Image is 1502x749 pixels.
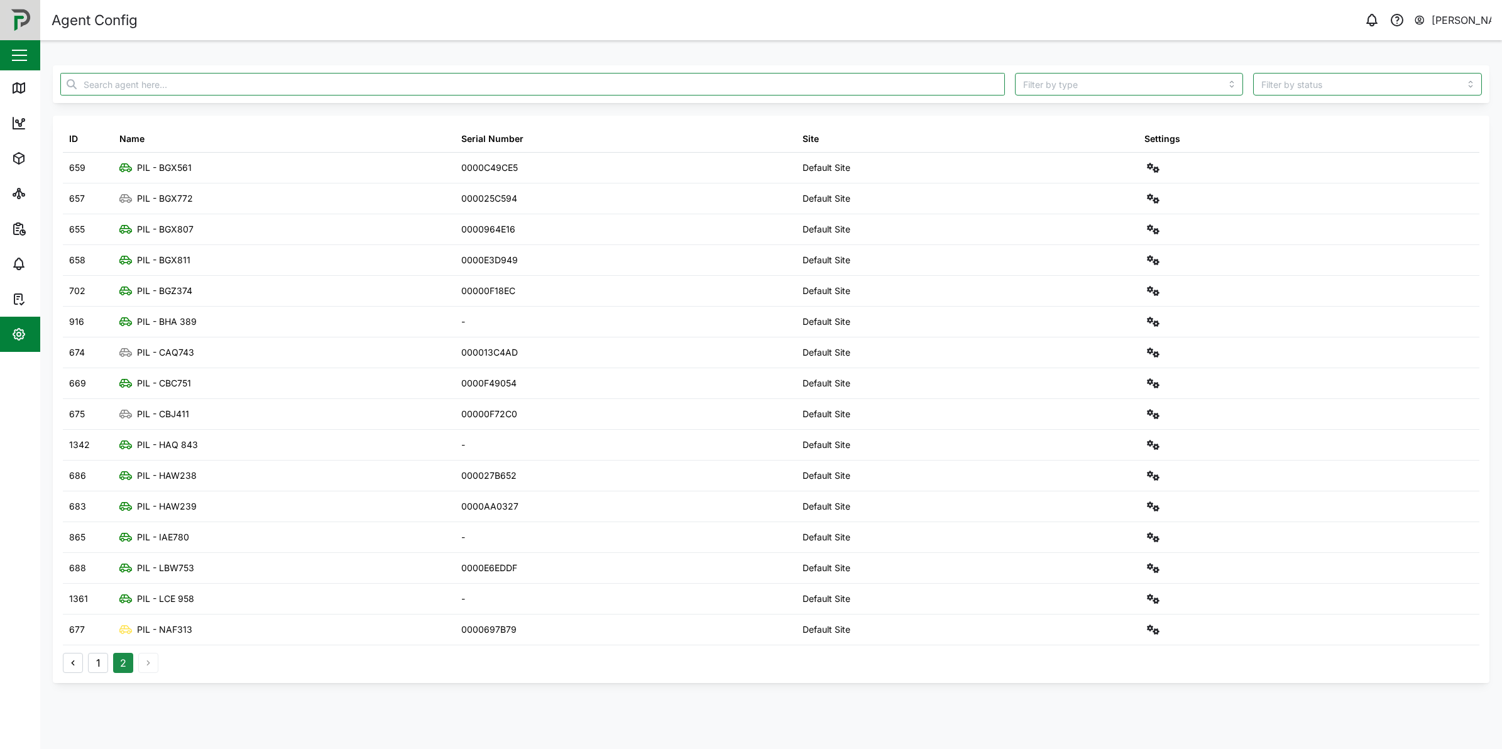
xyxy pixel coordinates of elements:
div: 686 [69,469,86,483]
button: 2 [113,653,133,673]
div: 669 [69,376,86,390]
div: PIL - CAQ743 [137,346,194,359]
div: PIL - BGX561 [137,161,192,175]
div: 0000E3D949 [461,253,518,267]
div: 677 [69,623,85,637]
div: PIL - HAW239 [137,500,197,513]
div: 683 [69,500,86,513]
div: - [461,530,465,544]
div: 00000F72C0 [461,407,517,421]
div: 688 [69,561,86,575]
div: 000025C594 [461,192,517,205]
div: Default Site [803,530,850,544]
div: 1342 [69,438,90,452]
div: PIL - BHA 389 [137,315,197,329]
div: Serial Number [461,132,524,146]
div: Default Site [803,438,850,452]
div: Default Site [803,561,850,575]
div: PIL - BGZ374 [137,284,192,298]
div: PIL - HAW238 [137,469,197,483]
input: Search agent here... [60,73,1005,96]
div: PIL - BGX772 [137,192,193,205]
div: Default Site [803,315,850,329]
div: 675 [69,407,85,421]
div: 702 [69,284,85,298]
div: Tasks [33,292,67,306]
div: PIL - IAE780 [137,530,189,544]
div: PIL - LCE 958 [137,592,194,606]
div: Default Site [803,284,850,298]
div: Default Site [803,376,850,390]
div: 000027B652 [461,469,517,483]
div: Default Site [803,253,850,267]
div: 1361 [69,592,88,606]
div: - [461,315,465,329]
div: PIL - CBC751 [137,376,191,390]
div: Default Site [803,623,850,637]
input: Filter by type [1015,73,1244,96]
div: Default Site [803,592,850,606]
div: 0000697B79 [461,623,517,637]
div: 659 [69,161,85,175]
div: PIL - BGX811 [137,253,190,267]
div: Dashboard [33,116,89,130]
div: 655 [69,222,85,236]
div: Sites [33,187,63,200]
div: Reports [33,222,75,236]
div: 0000AA0327 [461,500,518,513]
div: ID [69,132,78,146]
div: 674 [69,346,85,359]
div: 865 [69,530,85,544]
div: Default Site [803,161,850,175]
button: 1 [88,653,108,673]
div: Name [119,132,145,146]
div: Alarms [33,257,72,271]
div: 000013C4AD [461,346,518,359]
div: Agent Config [52,9,138,31]
input: Filter by status [1253,73,1482,96]
div: Map [33,81,61,95]
div: 00000F18EC [461,284,515,298]
div: 0000964E16 [461,222,515,236]
div: PIL - NAF313 [137,623,192,637]
div: Site [803,132,819,146]
div: Settings [33,327,77,341]
div: Default Site [803,469,850,483]
div: PIL - BGX807 [137,222,194,236]
div: - [461,592,465,606]
div: Settings [1144,132,1180,146]
div: Default Site [803,346,850,359]
div: PIL - LBW753 [137,561,194,575]
div: 0000E6EDDF [461,561,517,575]
div: PIL - CBJ411 [137,407,189,421]
div: 657 [69,192,85,205]
div: Default Site [803,407,850,421]
div: Default Site [803,192,850,205]
div: PIL - HAQ 843 [137,438,198,452]
button: [PERSON_NAME] [1413,11,1492,29]
div: Assets [33,151,72,165]
div: 0000C49CE5 [461,161,518,175]
div: [PERSON_NAME] [1432,13,1492,28]
div: 916 [69,315,84,329]
div: 0000F49054 [461,376,517,390]
img: Main Logo [6,6,34,34]
div: Default Site [803,500,850,513]
div: 658 [69,253,85,267]
div: Default Site [803,222,850,236]
div: - [461,438,465,452]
